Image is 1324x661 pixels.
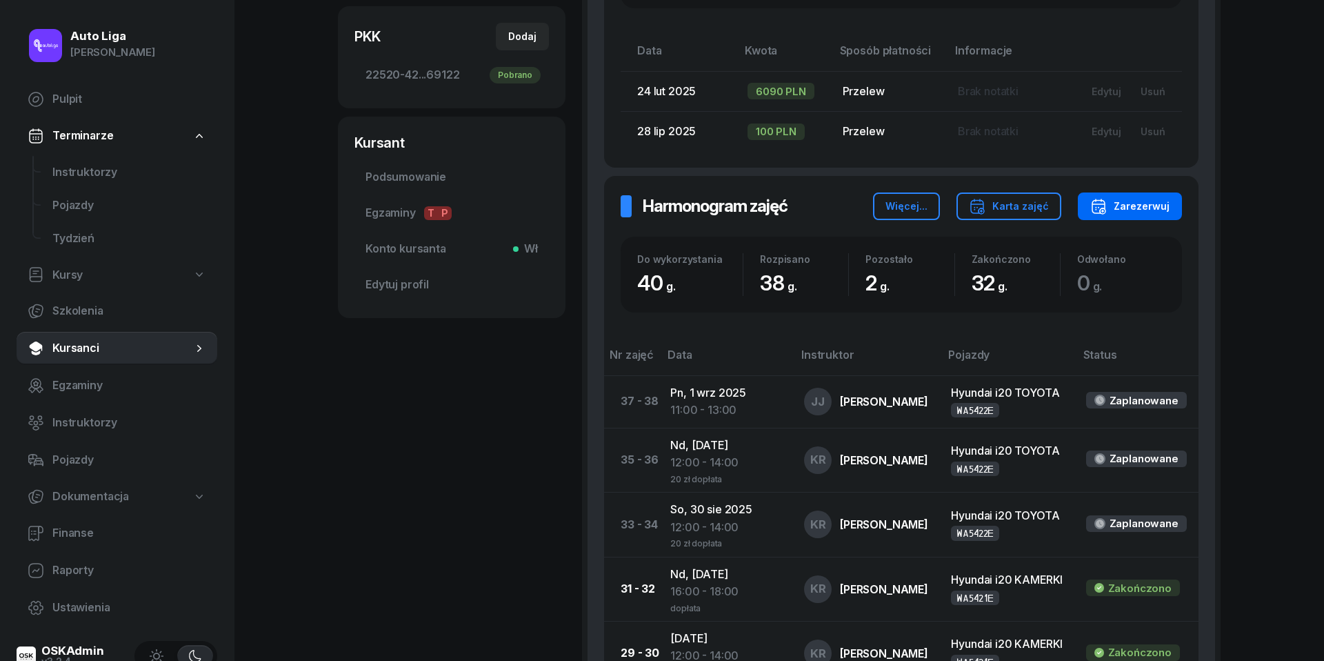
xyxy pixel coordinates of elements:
[1075,346,1198,375] th: Status
[604,557,659,621] td: 31 - 32
[947,41,1071,71] th: Informacje
[1110,450,1178,468] div: Zaplanowane
[365,204,538,222] span: Egzaminy
[880,279,890,293] small: g.
[832,41,947,71] th: Sposób płatności
[670,519,782,537] div: 12:00 - 14:00
[637,253,743,265] div: Do wykorzystania
[52,339,192,357] span: Kursanci
[788,279,797,293] small: g.
[17,295,217,328] a: Szkolenia
[41,189,217,222] a: Pojazdy
[490,67,541,83] div: Pobrano
[496,23,549,50] button: Dodaj
[17,554,217,587] a: Raporty
[438,206,452,220] span: P
[643,195,788,217] h2: Harmonogram zajęć
[1093,279,1103,293] small: g.
[951,571,1063,589] div: Hyundai i20 KAMERKI
[604,493,659,557] td: 33 - 34
[843,83,936,101] div: Przelew
[354,197,549,230] a: EgzaminyTP
[885,198,927,215] div: Więcej...
[840,455,928,466] div: [PERSON_NAME]
[1141,86,1165,97] div: Usuń
[70,30,155,42] div: Auto Liga
[972,270,1014,295] span: 32
[670,472,782,484] div: 20 zł dopłata
[52,562,206,580] span: Raporty
[956,193,1061,220] button: Karta zajęć
[365,168,538,186] span: Podsumowanie
[354,133,549,152] div: Kursant
[41,156,217,189] a: Instruktorzy
[956,404,994,416] div: WA5422E
[1092,86,1121,97] div: Edytuj
[873,193,940,220] button: Więcej...
[1092,126,1121,137] div: Edytuj
[52,164,206,181] span: Instruktorzy
[1131,120,1175,143] button: Usuń
[659,493,793,557] td: So, 30 sie 2025
[1077,253,1165,265] div: Odwołano
[865,253,954,265] div: Pozostało
[70,43,155,61] div: [PERSON_NAME]
[865,270,896,295] span: 2
[41,645,104,657] div: OSKAdmin
[1082,120,1131,143] button: Edytuj
[424,206,438,220] span: T
[1108,580,1172,598] div: Zakończono
[17,259,217,291] a: Kursy
[17,83,217,116] a: Pulpit
[958,84,1019,98] span: Brak notatki
[1110,392,1178,410] div: Zaplanowane
[354,161,549,194] a: Podsumowanie
[365,276,538,294] span: Edytuj profil
[659,375,793,428] td: Pn, 1 wrz 2025
[1077,270,1110,295] span: 0
[670,583,782,601] div: 16:00 - 18:00
[1090,198,1170,215] div: Zarezerwuj
[940,346,1074,375] th: Pojazdy
[52,302,206,320] span: Szkolenia
[972,253,1060,265] div: Zakończono
[659,557,793,621] td: Nd, [DATE]
[52,127,113,145] span: Terminarze
[354,27,381,46] div: PKK
[840,519,928,530] div: [PERSON_NAME]
[659,428,793,492] td: Nd, [DATE]
[666,279,676,293] small: g.
[670,402,782,420] div: 11:00 - 13:00
[637,84,696,98] span: 24 lut 2025
[760,270,803,295] span: 38
[810,519,826,531] span: KR
[736,41,832,71] th: Kwota
[52,90,206,108] span: Pulpit
[52,414,206,432] span: Instruktorzy
[659,346,793,375] th: Data
[604,346,659,375] th: Nr zajęć
[951,635,1063,653] div: Hyundai i20 KAMERKI
[17,481,217,513] a: Dokumentacja
[17,517,217,550] a: Finanse
[843,123,936,141] div: Przelew
[956,463,994,475] div: WA5422E
[52,524,206,542] span: Finanse
[17,120,217,152] a: Terminarze
[508,28,536,45] div: Dodaj
[17,406,217,440] a: Instruktorzy
[52,377,206,395] span: Egzaminy
[637,124,696,138] span: 28 lip 2025
[670,536,782,548] div: 20 zł dopłata
[354,233,549,266] a: Konto kursantaWł
[17,369,217,402] a: Egzaminy
[17,444,217,477] a: Pojazdy
[956,527,994,539] div: WA5422E
[670,601,782,613] div: dopłata
[1141,126,1165,137] div: Usuń
[365,240,538,258] span: Konto kursanta
[17,591,217,624] a: Ustawienia
[670,454,782,472] div: 12:00 - 14:00
[41,222,217,255] a: Tydzień
[604,428,659,492] td: 35 - 36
